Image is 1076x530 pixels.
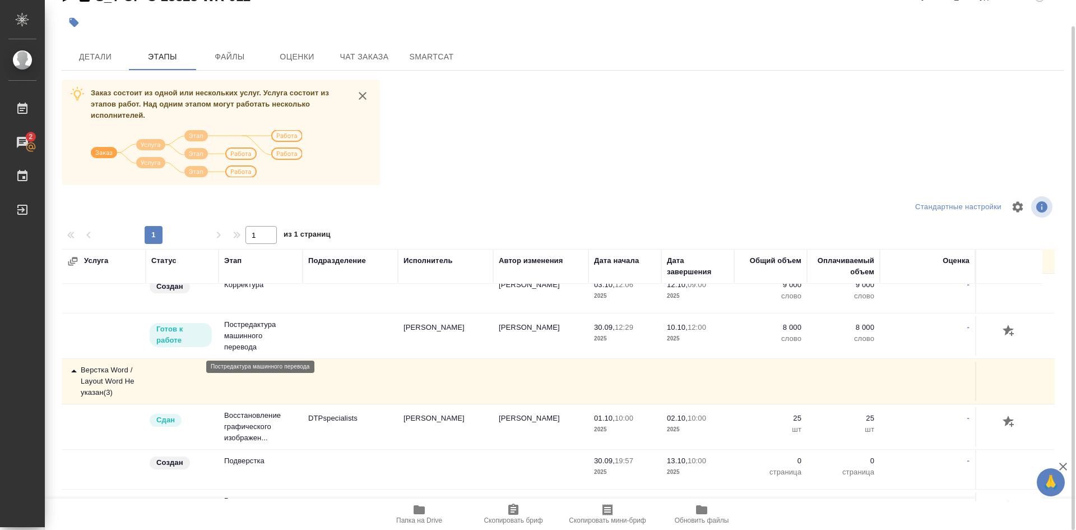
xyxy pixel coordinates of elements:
p: 2025 [667,333,729,344]
a: 2 [3,128,42,156]
button: Добавить оценку [1000,322,1019,341]
button: Скопировать бриф [466,499,560,530]
p: 03.10, [594,280,615,289]
p: 9 000 [740,279,801,291]
td: [PERSON_NAME] [398,407,493,446]
button: Добавить оценку [1000,413,1019,432]
p: 01.10, [594,414,615,422]
p: 57 [813,498,874,509]
p: 02.10, [667,414,688,422]
td: [PERSON_NAME] [493,316,588,356]
p: 30.09, [594,457,615,465]
td: DTPspecialists [303,407,398,446]
p: 9 000 [813,279,874,291]
p: шт [740,424,801,435]
p: 2025 [667,291,729,302]
span: из 1 страниц [284,228,331,244]
p: 25 [740,413,801,424]
p: 12:29 [615,323,633,331]
span: Файлы [203,50,257,64]
div: Подразделение [308,255,366,266]
p: Сдан [156,414,175,426]
p: 8 000 [813,322,874,333]
span: Оценки [270,50,324,64]
p: 2025 [667,467,729,478]
a: - [967,280,970,289]
span: Чат заказа [337,50,391,64]
div: Автор изменения [499,255,563,266]
span: 2 [22,131,39,142]
div: Дата начала [594,255,639,266]
span: Скопировать мини-бриф [569,517,646,524]
p: 57 [740,498,801,509]
p: Восстановление графического изображен... [224,410,297,444]
td: [PERSON_NAME] [398,316,493,356]
button: Добавить тэг [62,10,86,35]
p: 2025 [667,424,729,435]
a: - [967,323,970,331]
p: Создан [156,457,183,468]
span: Этапы [136,50,189,64]
a: - [967,457,970,465]
p: Подверстка [224,455,297,467]
p: 13.10, [667,457,688,465]
div: split button [912,199,1004,216]
td: [PERSON_NAME] [493,407,588,446]
p: слово [740,333,801,344]
div: Дата завершения [667,255,729,278]
p: 12.10, [667,280,688,289]
div: Услуга [67,255,179,267]
button: close [354,87,371,104]
p: 2025 [594,467,656,478]
span: Скопировать бриф [484,517,542,524]
p: страница [740,467,801,478]
p: слово [740,291,801,302]
button: Обновить файлы [655,499,749,530]
p: слово [813,333,874,344]
td: [PERSON_NAME] [493,274,588,313]
p: 30.09, [594,323,615,331]
span: 🙏 [1041,471,1060,494]
p: Готов к работе [156,324,205,346]
p: шт [813,424,874,435]
div: Оценка [943,255,970,266]
button: Папка на Drive [372,499,466,530]
span: Папка на Drive [396,517,442,524]
span: Настроить таблицу [1004,193,1031,220]
div: Верстка Word / Layout Word Не указан ( 3 ) [67,365,140,398]
p: 09:00 [688,280,706,289]
p: 10:00 [688,457,706,465]
p: 0 [740,455,801,467]
p: 10:00 [688,414,706,422]
p: страница [813,467,874,478]
span: Заказ состоит из одной или нескольких услуг. Услуга состоит из этапов работ. Над одним этапом мог... [91,89,329,119]
p: 25 [813,413,874,424]
p: 10:00 [615,414,633,422]
button: Добавить оценку [1000,498,1019,517]
button: Скопировать мини-бриф [560,499,655,530]
a: - [967,414,970,422]
p: 2025 [594,333,656,344]
p: слово [813,291,874,302]
p: 8 000 [740,322,801,333]
p: 0 [813,455,874,467]
p: 12:06 [615,280,633,289]
span: Посмотреть информацию [1031,196,1055,218]
div: Общий объем [750,255,801,266]
p: 2025 [594,424,656,435]
span: Детали [68,50,122,64]
button: 🙏 [1037,468,1065,496]
div: Этап [224,255,242,266]
p: 12:00 [688,323,706,331]
span: Обновить файлы [675,517,729,524]
p: 10.10, [667,323,688,331]
p: Верстка макета средней сложности (MS ... [224,495,297,529]
div: Исполнитель [403,255,453,266]
p: Создан [156,281,183,292]
span: SmartCat [405,50,458,64]
div: Статус [151,255,177,266]
p: Корректура [224,279,297,291]
p: Постредактура машинного перевода [224,319,297,353]
p: 19:57 [615,457,633,465]
button: Развернуть [67,256,78,267]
